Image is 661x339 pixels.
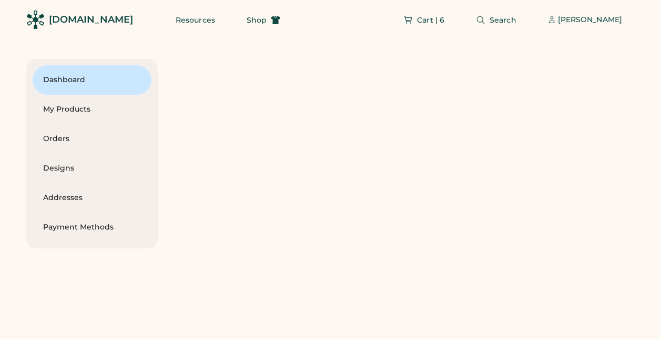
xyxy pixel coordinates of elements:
[490,16,516,24] span: Search
[463,9,529,31] button: Search
[247,16,267,24] span: Shop
[49,13,133,26] div: [DOMAIN_NAME]
[43,104,141,115] div: My Products
[391,9,457,31] button: Cart | 6
[43,193,141,203] div: Addresses
[43,163,141,174] div: Designs
[234,9,293,31] button: Shop
[43,75,141,85] div: Dashboard
[558,15,622,25] div: [PERSON_NAME]
[26,11,45,29] img: Rendered Logo - Screens
[43,134,141,144] div: Orders
[417,16,444,24] span: Cart | 6
[43,222,141,233] div: Payment Methods
[163,9,228,31] button: Resources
